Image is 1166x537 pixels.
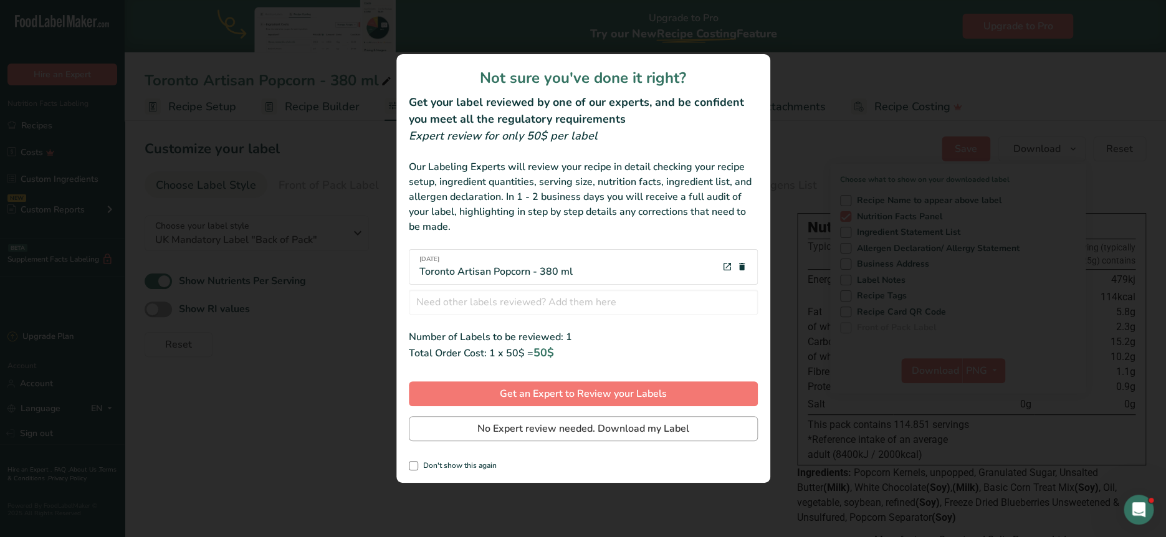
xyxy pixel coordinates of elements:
[409,94,758,128] h2: Get your label reviewed by one of our experts, and be confident you meet all the regulatory requi...
[409,381,758,406] button: Get an Expert to Review your Labels
[409,330,758,345] div: Number of Labels to be reviewed: 1
[409,290,758,315] input: Need other labels reviewed? Add them here
[500,386,667,401] span: Get an Expert to Review your Labels
[533,345,554,360] span: 50$
[1124,495,1154,525] iframe: Intercom live chat
[409,128,758,145] div: Expert review for only 50$ per label
[409,345,758,361] div: Total Order Cost: 1 x 50$ =
[419,255,573,264] span: [DATE]
[409,416,758,441] button: No Expert review needed. Download my Label
[409,159,758,234] div: Our Labeling Experts will review your recipe in detail checking your recipe setup, ingredient qua...
[409,67,758,89] h1: Not sure you've done it right?
[419,255,573,279] div: Toronto Artisan Popcorn - 380 ml
[418,461,497,470] span: Don't show this again
[477,421,689,436] span: No Expert review needed. Download my Label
